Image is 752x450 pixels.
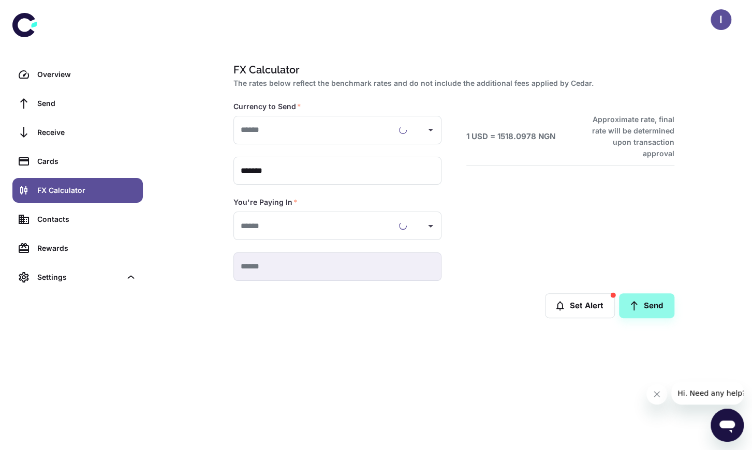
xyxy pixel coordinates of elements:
[466,131,555,143] h6: 1 USD = 1518.0978 NGN
[37,272,121,283] div: Settings
[12,207,143,232] a: Contacts
[12,91,143,116] a: Send
[545,293,615,318] button: Set Alert
[423,123,438,137] button: Open
[711,9,731,30] button: I
[12,236,143,261] a: Rewards
[37,156,137,167] div: Cards
[12,120,143,145] a: Receive
[37,69,137,80] div: Overview
[233,101,301,112] label: Currency to Send
[37,243,137,254] div: Rewards
[37,185,137,196] div: FX Calculator
[6,7,75,16] span: Hi. Need any help?
[581,114,674,159] h6: Approximate rate, final rate will be determined upon transaction approval
[12,149,143,174] a: Cards
[37,127,137,138] div: Receive
[671,382,744,404] iframe: Message from company
[619,293,674,318] a: Send
[12,265,143,290] div: Settings
[711,409,744,442] iframe: Button to launch messaging window
[37,98,137,109] div: Send
[646,384,667,404] iframe: Close message
[12,62,143,87] a: Overview
[233,62,670,78] h1: FX Calculator
[233,197,298,207] label: You're Paying In
[12,178,143,203] a: FX Calculator
[37,214,137,225] div: Contacts
[423,219,438,233] button: Open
